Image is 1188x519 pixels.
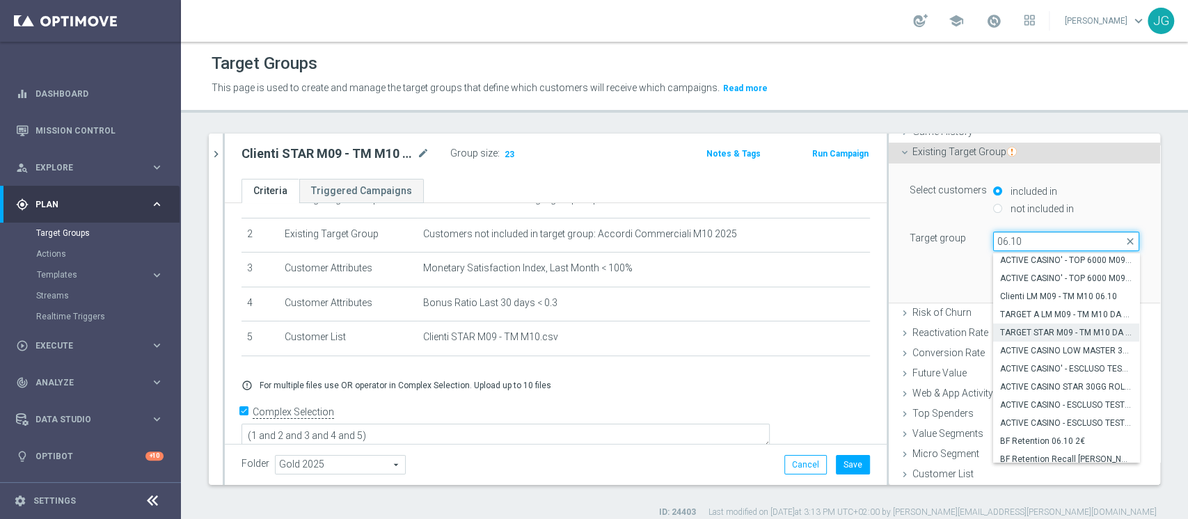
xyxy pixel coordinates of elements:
label: Folder [241,458,269,470]
label: Complex Selection [253,406,334,419]
button: gps_fixed Plan keyboard_arrow_right [15,199,164,210]
div: +10 [145,452,164,461]
i: keyboard_arrow_right [150,339,164,352]
button: Run Campaign [811,146,870,161]
a: Mission Control [35,112,164,149]
span: Execute [35,342,150,350]
span: Conversion Rate [912,347,985,358]
div: Execute [16,340,150,352]
td: 5 [241,321,279,356]
span: Risk of Churn [912,307,972,318]
span: ACTIVE CASINO LOW MASTER 30GG ROLLING 06.10 [1000,345,1132,356]
i: keyboard_arrow_right [150,269,164,282]
td: 4 [241,287,279,321]
span: ACTIVE CASINO STAR 30GG ROLLING 06.10 [1000,381,1132,392]
span: This page is used to create and manage the target groups that define which customers will receive... [212,82,720,93]
span: ACTIVE CASINO - ESCLUSO TEST CON GGR >200 e <500 30GG ROLLING 06.10 [1000,399,1132,410]
button: track_changes Analyze keyboard_arrow_right [15,377,164,388]
div: equalizer Dashboard [15,88,164,99]
td: Customer Attributes [279,287,418,321]
span: Reactivation Rate [912,327,988,338]
i: track_changes [16,376,29,389]
button: person_search Explore keyboard_arrow_right [15,162,164,173]
a: Dashboard [35,75,164,112]
span: BF Retention 06.10 2€ [1000,436,1132,447]
button: Data Studio keyboard_arrow_right [15,414,164,425]
i: person_search [16,161,29,174]
td: 3 [241,253,279,287]
label: ID: 24403 [659,506,696,518]
span: Explore [35,163,150,172]
div: Mission Control [16,112,164,149]
div: lightbulb Optibot +10 [15,451,164,462]
a: Streams [36,290,145,301]
i: lightbulb [16,450,29,463]
button: Cancel [784,455,827,474]
div: Optibot [16,438,164,474]
td: Customer Attributes [279,253,418,287]
button: Mission Control [15,125,164,136]
span: Existing Target Group [912,146,1017,157]
div: Analyze [16,376,150,389]
lable: Target group [910,232,966,243]
button: Read more [722,81,769,96]
i: keyboard_arrow_right [150,376,164,389]
i: settings [14,495,26,507]
div: Data Studio [16,413,150,426]
span: Future Value [912,367,967,378]
div: Templates [36,264,180,285]
i: chevron_right [209,147,223,161]
button: Save [836,455,870,474]
button: play_circle_outline Execute keyboard_arrow_right [15,340,164,351]
i: equalizer [16,88,29,100]
span: 23 [503,149,516,162]
div: Streams [36,285,180,306]
span: Monetary Satisfaction Index, Last Month < 100% [423,262,633,274]
span: Bonus Ratio Last 30 days < 0.3 [423,297,557,309]
span: Micro Segment [912,448,979,459]
h1: Target Groups [212,54,317,74]
span: Value Segments [912,428,983,439]
label: Group size [450,147,498,159]
span: Customers not included in target group: Accordi Commerciali M10 2025 [423,228,737,240]
span: Templates [37,271,136,279]
div: Actions [36,243,180,264]
label: not included in [1007,202,1074,215]
span: ACTIVE CASINO' - ESCLUSO TEST CON GGR>500 30GG ROLLING 06.10 [1000,363,1132,374]
div: Plan [16,198,150,211]
span: TARGET A LM M09 - TM M10 DA ESCLUDERE 06.10 [1000,309,1132,320]
span: ACTIVE CASINO - ESCLUSO TEST CON GGR> 0 e <200 30GG ROLLING 06.10 [1000,417,1132,429]
button: Notes & Tags [705,146,762,161]
button: Templates keyboard_arrow_right [36,269,164,280]
span: Data Studio [35,415,150,424]
span: close [1125,236,1136,247]
label: included in [1007,185,1057,198]
i: play_circle_outline [16,340,29,352]
span: Clienti STAR M09 - TM M10.csv [423,331,558,343]
i: error_outline [241,380,253,391]
td: Customer List [279,321,418,356]
div: Dashboard [16,75,164,112]
a: Settings [33,497,76,505]
span: TARGET STAR M09 - TM M10 DA ESCLUDERE 06.10 [1000,327,1132,338]
span: keyboard_arrow_down [1131,13,1146,29]
td: Existing Target Group [279,218,418,253]
span: Top Spenders [912,408,974,419]
div: Target Groups [36,223,180,243]
span: ACTIVE CASINO' - TOP 6000 M09 TARGET A (CB PERSO) 06.10 [1000,255,1132,266]
span: Plan [35,200,150,209]
label: Last modified on [DATE] at 3:13 PM UTC+02:00 by [PERSON_NAME][EMAIL_ADDRESS][PERSON_NAME][DOMAIN_... [708,506,1157,518]
span: Clienti LM M09 - TM M10 06.10 [1000,291,1132,302]
p: For multiple files use OR operator in Complex Selection. Upload up to 10 files [260,380,551,391]
div: JG [1148,8,1174,34]
span: Web & App Activity [912,388,993,399]
i: mode_edit [417,145,429,162]
a: Target Groups [36,227,145,239]
span: school [949,13,964,29]
div: Realtime Triggers [36,306,180,327]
